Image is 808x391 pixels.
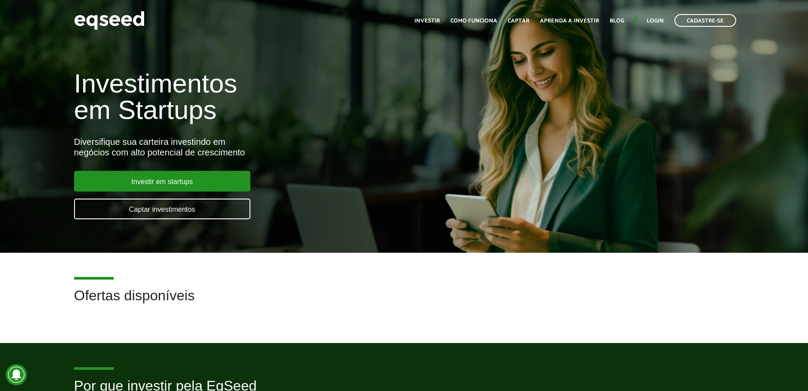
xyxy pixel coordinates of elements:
[508,18,529,24] a: Captar
[451,18,497,24] a: Como funciona
[540,18,599,24] a: Aprenda a investir
[74,199,250,219] a: Captar investimentos
[74,288,734,317] h2: Ofertas disponíveis
[74,70,465,123] h1: Investimentos em Startups
[647,18,664,24] a: Login
[414,18,440,24] a: Investir
[74,136,465,158] div: Diversifique sua carteira investindo em negócios com alto potencial de crescimento
[74,171,250,192] a: Investir em startups
[674,14,736,27] a: Cadastre-se
[610,18,624,24] a: Blog
[74,9,145,32] img: EqSeed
